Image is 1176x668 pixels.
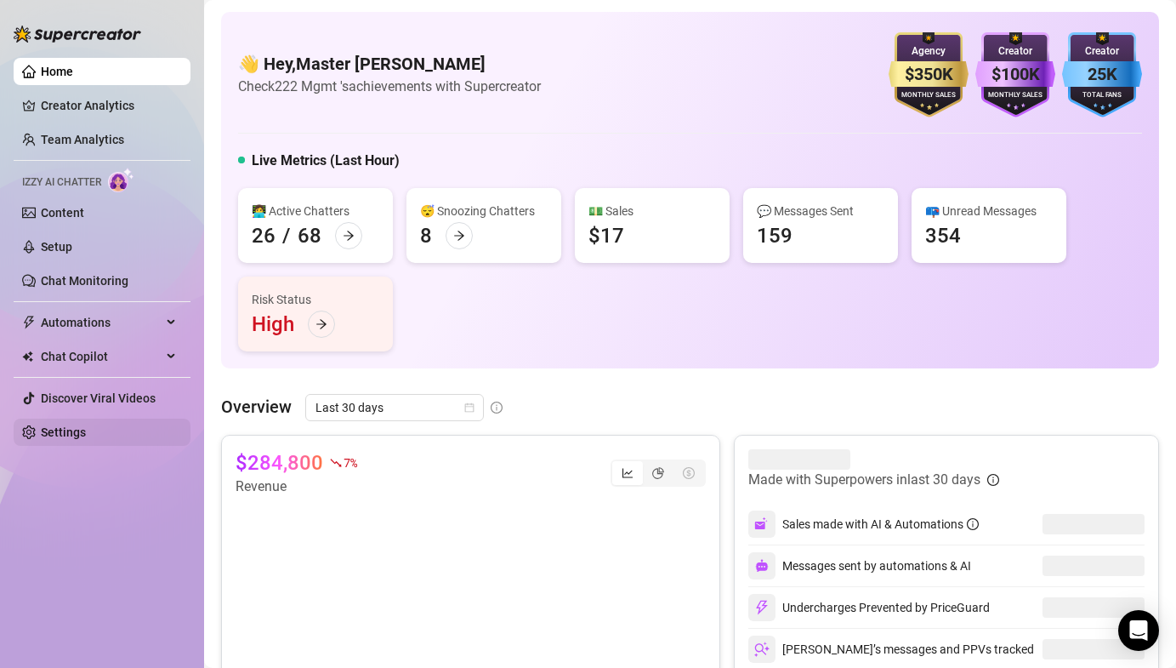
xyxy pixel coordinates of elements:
[236,477,356,497] article: Revenue
[683,467,695,479] span: dollar-circle
[1062,43,1142,60] div: Creator
[611,460,706,487] div: segmented control
[252,151,400,171] h5: Live Metrics (Last Hour)
[754,642,770,657] img: svg%3e
[889,90,969,101] div: Monthly Sales
[252,222,276,249] div: 26
[238,76,541,97] article: Check 222 Mgmt 's achievements with Supercreator
[748,636,1034,663] div: [PERSON_NAME]’s messages and PPVs tracked
[754,517,770,532] img: svg%3e
[748,594,990,621] div: Undercharges Prevented by PriceGuard
[889,43,969,60] div: Agency
[41,240,72,254] a: Setup
[41,343,162,370] span: Chat Copilot
[108,168,134,192] img: AI Chatter
[41,92,177,119] a: Creator Analytics
[236,449,323,477] article: $284,800
[588,202,716,220] div: 💵 Sales
[252,202,379,220] div: 👩‍💻 Active Chatters
[975,90,1055,101] div: Monthly Sales
[343,230,355,242] span: arrow-right
[464,403,474,413] span: calendar
[315,395,474,420] span: Last 30 days
[238,52,541,76] h4: 👋 Hey, Master [PERSON_NAME]
[748,470,980,490] article: Made with Superpowers in last 30 days
[330,457,342,469] span: fall
[889,61,969,88] div: $350K
[889,32,969,117] img: gold-badge-CigiZidd.svg
[754,600,770,615] img: svg%3e
[221,394,292,420] article: Overview
[622,467,633,479] span: line-chart
[344,454,356,471] span: 7 %
[1118,610,1159,651] div: Open Intercom Messenger
[975,61,1055,88] div: $100K
[975,43,1055,60] div: Creator
[41,274,128,288] a: Chat Monitoring
[782,515,979,534] div: Sales made with AI & Automations
[22,316,36,329] span: thunderbolt
[41,206,84,220] a: Content
[491,402,503,414] span: info-circle
[757,222,793,249] div: 159
[652,467,664,479] span: pie-chart
[41,309,162,336] span: Automations
[1062,90,1142,101] div: Total Fans
[925,222,961,249] div: 354
[757,202,884,220] div: 💬 Messages Sent
[1062,61,1142,88] div: 25K
[453,230,465,242] span: arrow-right
[588,222,624,249] div: $17
[315,318,327,330] span: arrow-right
[748,552,971,580] div: Messages sent by automations & AI
[925,202,1053,220] div: 📪 Unread Messages
[41,391,156,405] a: Discover Viral Videos
[22,351,33,363] img: Chat Copilot
[975,32,1055,117] img: purple-badge-B9DA21FR.svg
[252,290,379,309] div: Risk Status
[420,202,548,220] div: 😴 Snoozing Chatters
[22,174,101,191] span: Izzy AI Chatter
[987,474,999,486] span: info-circle
[755,559,769,573] img: svg%3e
[420,222,432,249] div: 8
[14,26,141,43] img: logo-BBDzfeDw.svg
[298,222,321,249] div: 68
[1062,32,1142,117] img: blue-badge-DgoSNQY1.svg
[41,133,124,146] a: Team Analytics
[41,65,73,78] a: Home
[967,518,979,530] span: info-circle
[41,425,86,439] a: Settings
